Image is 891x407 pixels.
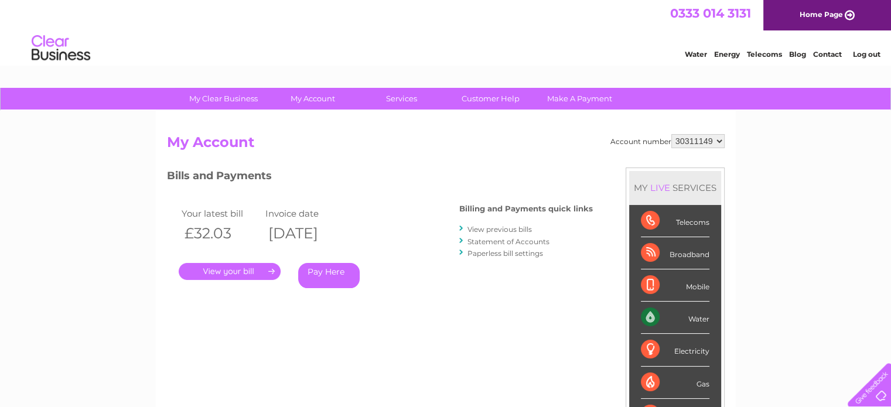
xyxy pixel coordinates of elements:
a: My Account [264,88,361,110]
div: Telecoms [641,205,709,237]
div: Water [641,302,709,334]
h4: Billing and Payments quick links [459,204,593,213]
div: Electricity [641,334,709,366]
a: . [179,263,281,280]
a: Pay Here [298,263,360,288]
a: Blog [789,50,806,59]
td: Your latest bill [179,206,263,221]
div: Account number [610,134,725,148]
a: Energy [714,50,740,59]
img: logo.png [31,30,91,66]
a: Statement of Accounts [467,237,549,246]
div: MY SERVICES [629,171,721,204]
a: Telecoms [747,50,782,59]
a: Customer Help [442,88,539,110]
a: Services [353,88,450,110]
div: Broadband [641,237,709,269]
a: View previous bills [467,225,532,234]
div: Gas [641,367,709,399]
th: £32.03 [179,221,263,245]
div: Mobile [641,269,709,302]
a: Log out [852,50,880,59]
h3: Bills and Payments [167,167,593,188]
a: My Clear Business [175,88,272,110]
a: 0333 014 3131 [670,6,751,20]
div: Clear Business is a trading name of Verastar Limited (registered in [GEOGRAPHIC_DATA] No. 3667643... [169,6,723,57]
a: Contact [813,50,842,59]
a: Water [685,50,707,59]
h2: My Account [167,134,725,156]
th: [DATE] [262,221,347,245]
a: Paperless bill settings [467,249,543,258]
a: Make A Payment [531,88,628,110]
td: Invoice date [262,206,347,221]
div: LIVE [648,182,672,193]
